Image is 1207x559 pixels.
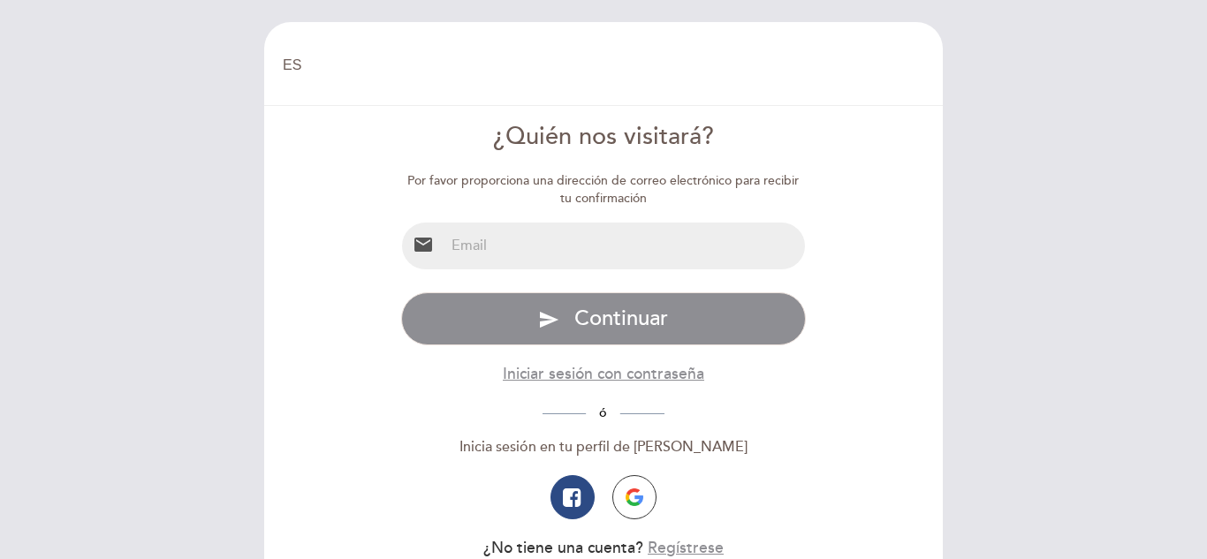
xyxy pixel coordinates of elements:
[483,539,643,557] span: ¿No tiene una cuenta?
[413,234,434,255] i: email
[626,488,643,506] img: icon-google.png
[586,405,620,420] span: ó
[401,437,807,457] div: Inicia sesión en tu perfil de [PERSON_NAME]
[574,306,668,331] span: Continuar
[401,120,807,155] div: ¿Quién nos visitará?
[503,363,704,385] button: Iniciar sesión con contraseña
[444,223,806,269] input: Email
[401,172,807,208] div: Por favor proporciona una dirección de correo electrónico para recibir tu confirmación
[401,292,807,345] button: send Continuar
[538,309,559,330] i: send
[648,537,724,559] button: Regístrese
